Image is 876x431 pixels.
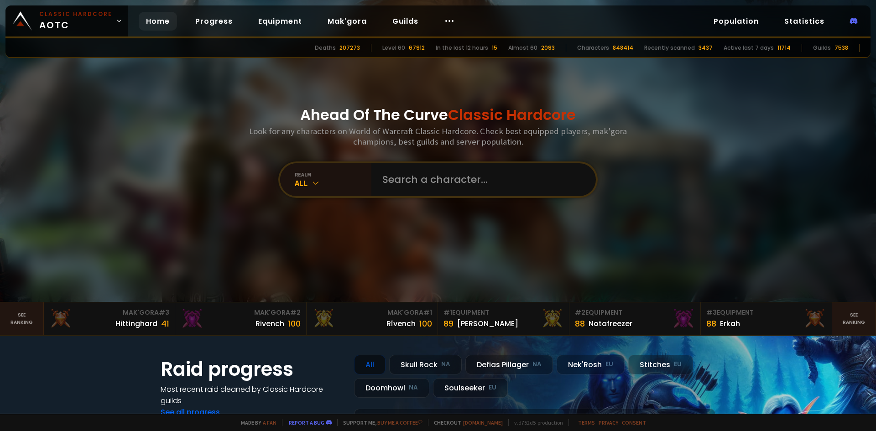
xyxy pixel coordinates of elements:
[706,12,766,31] a: Population
[382,44,405,52] div: Level 60
[777,12,832,31] a: Statistics
[599,419,618,426] a: Privacy
[622,419,646,426] a: Consent
[428,419,503,426] span: Checkout
[489,383,496,392] small: EU
[578,419,595,426] a: Terms
[115,318,157,329] div: Hittinghard
[724,44,774,52] div: Active last 7 days
[161,317,169,330] div: 41
[508,44,537,52] div: Almost 60
[386,318,416,329] div: Rîvench
[300,104,576,126] h1: Ahead Of The Curve
[389,355,462,374] div: Skull Rock
[448,104,576,125] span: Classic Hardcore
[701,302,832,335] a: #3Equipment88Erkah
[644,44,695,52] div: Recently scanned
[465,355,553,374] div: Defias Pillager
[706,308,717,317] span: # 3
[339,44,360,52] div: 207273
[295,171,371,178] div: realm
[532,360,542,369] small: NA
[834,44,848,52] div: 7538
[720,318,740,329] div: Erkah
[263,419,276,426] a: a fan
[49,308,169,317] div: Mak'Gora
[706,317,716,330] div: 88
[441,360,450,369] small: NA
[419,317,432,330] div: 100
[188,12,240,31] a: Progress
[39,10,112,32] span: AOTC
[290,308,301,317] span: # 2
[438,302,569,335] a: #1Equipment89[PERSON_NAME]
[508,419,563,426] span: v. d752d5 - production
[492,44,497,52] div: 15
[161,384,343,406] h4: Most recent raid cleaned by Classic Hardcore guilds
[354,355,386,374] div: All
[575,317,585,330] div: 88
[541,44,555,52] div: 2093
[307,302,438,335] a: Mak'Gora#1Rîvench100
[589,318,632,329] div: Notafreezer
[613,44,633,52] div: 848414
[175,302,307,335] a: Mak'Gora#2Rivench100
[463,419,503,426] a: [DOMAIN_NAME]
[161,407,220,417] a: See all progress
[288,317,301,330] div: 100
[315,44,336,52] div: Deaths
[443,317,454,330] div: 89
[409,44,425,52] div: 67912
[443,308,563,317] div: Equipment
[674,360,682,369] small: EU
[605,360,613,369] small: EU
[312,308,432,317] div: Mak'Gora
[385,12,426,31] a: Guilds
[245,126,631,147] h3: Look for any characters on World of Warcraft Classic Hardcore. Check best equipped players, mak'g...
[377,419,422,426] a: Buy me a coffee
[575,308,585,317] span: # 2
[139,12,177,31] a: Home
[337,419,422,426] span: Support me,
[409,383,418,392] small: NA
[706,308,826,317] div: Equipment
[699,44,713,52] div: 3437
[295,178,371,188] div: All
[423,308,432,317] span: # 1
[436,44,488,52] div: In the last 12 hours
[161,355,343,384] h1: Raid progress
[39,10,112,18] small: Classic Hardcore
[777,44,791,52] div: 11714
[251,12,309,31] a: Equipment
[235,419,276,426] span: Made by
[628,355,693,374] div: Stitches
[289,419,324,426] a: Report a bug
[577,44,609,52] div: Characters
[457,318,518,329] div: [PERSON_NAME]
[569,302,701,335] a: #2Equipment88Notafreezer
[354,378,429,398] div: Doomhowl
[44,302,175,335] a: Mak'Gora#3Hittinghard41
[5,5,128,36] a: Classic HardcoreAOTC
[813,44,831,52] div: Guilds
[443,308,452,317] span: # 1
[557,355,625,374] div: Nek'Rosh
[320,12,374,31] a: Mak'gora
[255,318,284,329] div: Rivench
[433,378,508,398] div: Soulseeker
[575,308,695,317] div: Equipment
[377,163,585,196] input: Search a character...
[181,308,301,317] div: Mak'Gora
[832,302,876,335] a: Seeranking
[159,308,169,317] span: # 3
